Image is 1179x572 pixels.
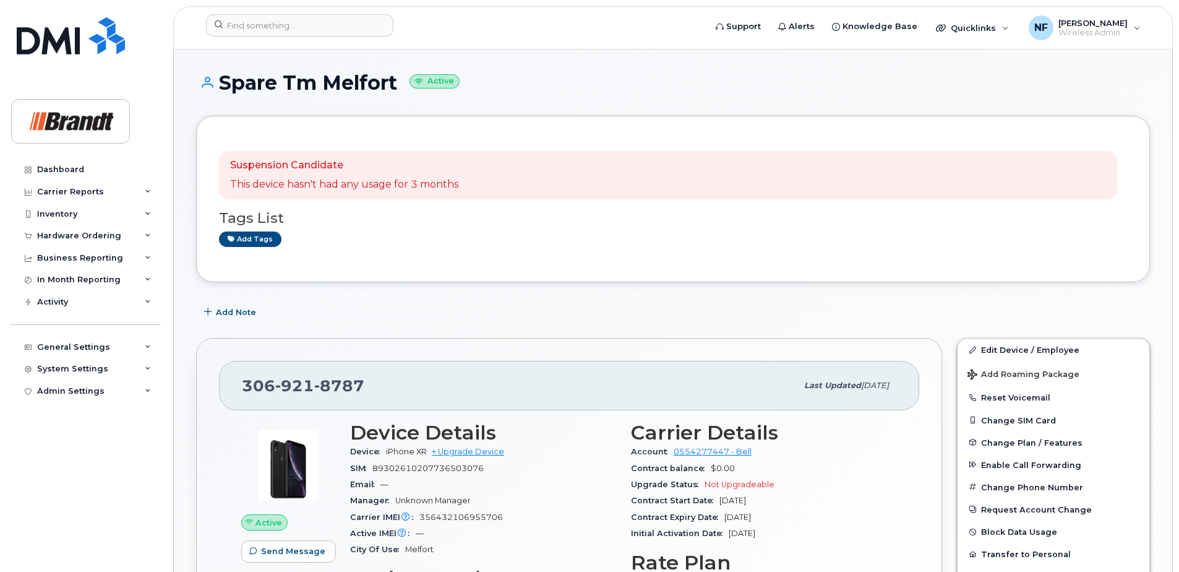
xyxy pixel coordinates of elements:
[350,545,405,554] span: City Of Use
[216,306,256,318] span: Add Note
[255,517,282,529] span: Active
[350,496,395,505] span: Manager
[861,381,889,390] span: [DATE]
[631,480,705,489] span: Upgrade Status
[409,74,460,89] small: Active
[372,464,484,473] span: 89302610207736503076
[967,370,1079,381] span: Add Roaming Package
[958,476,1149,498] button: Change Phone Number
[350,529,416,538] span: Active IMEI
[350,447,386,456] span: Device
[419,513,503,522] span: 356432106955706
[350,464,372,473] span: SIM
[416,529,424,538] span: —
[350,513,419,522] span: Carrier IMEI
[674,447,752,456] a: 0554277447 - Bell
[958,431,1149,454] button: Change Plan / Features
[380,480,388,489] span: —
[405,545,434,554] span: Melfort
[958,454,1149,476] button: Enable Call Forwarding
[631,464,711,473] span: Contract balance
[958,386,1149,409] button: Reset Voicemail
[719,496,746,505] span: [DATE]
[631,513,724,522] span: Contract Expiry Date
[958,543,1149,565] button: Transfer to Personal
[350,422,616,444] h3: Device Details
[631,422,897,444] h3: Carrier Details
[981,438,1083,447] span: Change Plan / Features
[350,480,380,489] span: Email
[804,381,861,390] span: Last updated
[275,376,314,395] span: 921
[241,540,336,563] button: Send Message
[432,447,504,456] a: + Upgrade Device
[196,72,1150,93] h1: Spare Tm Melfort
[395,496,471,505] span: Unknown Manager
[711,464,735,473] span: $0.00
[261,545,325,557] span: Send Message
[230,178,458,192] p: This device hasn't had any usage for 3 months
[724,513,751,522] span: [DATE]
[196,301,267,323] button: Add Note
[386,447,427,456] span: iPhone XR
[219,232,281,247] a: Add tags
[958,409,1149,431] button: Change SIM Card
[242,376,364,395] span: 306
[314,376,364,395] span: 8787
[631,447,674,456] span: Account
[729,529,755,538] span: [DATE]
[958,361,1149,386] button: Add Roaming Package
[219,210,1127,226] h3: Tags List
[251,428,325,502] img: image20231002-3703462-u8y6nc.jpeg
[631,496,719,505] span: Contract Start Date
[631,529,729,538] span: Initial Activation Date
[981,460,1081,469] span: Enable Call Forwarding
[705,480,774,489] span: Not Upgradeable
[958,521,1149,543] button: Block Data Usage
[958,498,1149,521] button: Request Account Change
[958,339,1149,361] a: Edit Device / Employee
[230,158,458,173] p: Suspension Candidate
